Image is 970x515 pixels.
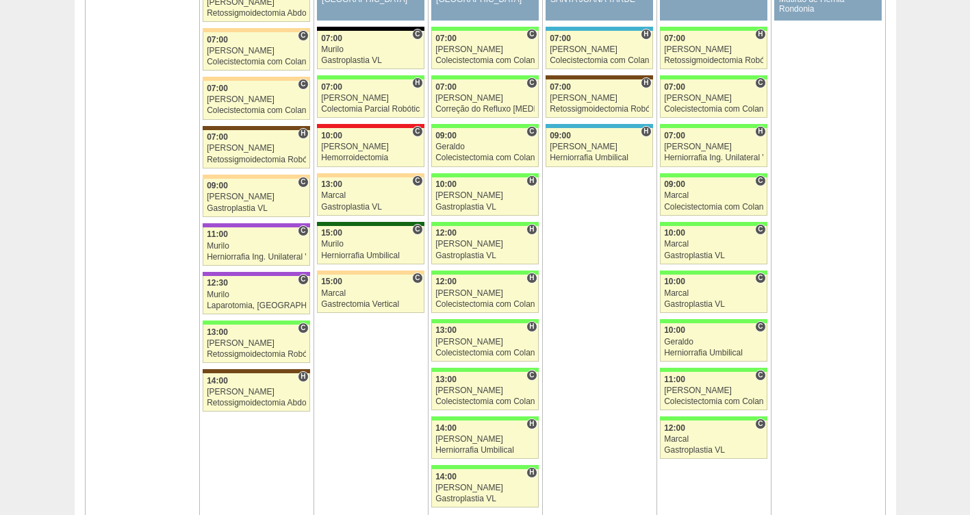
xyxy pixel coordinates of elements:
div: [PERSON_NAME] [435,240,535,249]
span: 13:00 [435,325,457,335]
div: Key: Brasil [203,321,309,325]
a: C 11:00 Murilo Herniorrafia Ing. Unilateral VL [203,227,309,266]
div: [PERSON_NAME] [207,47,306,55]
span: 13:00 [435,375,457,384]
div: Retossigmoidectomia Robótica [550,105,649,114]
div: Key: Brasil [660,27,767,31]
span: 07:00 [207,132,228,142]
div: Key: Santa Joana [203,369,309,373]
span: Hospital [526,467,537,478]
span: 07:00 [321,82,342,92]
span: 07:00 [664,131,685,140]
span: Consultório [526,29,537,40]
div: Key: Assunção [317,124,424,128]
div: Key: IFOR [203,272,309,276]
div: Marcal [321,289,420,298]
div: Colecistectomia com Colangiografia VL [435,56,535,65]
div: Gastrectomia Vertical [321,300,420,309]
div: Colecistectomia com Colangiografia VL [664,397,763,406]
div: [PERSON_NAME] [321,142,420,151]
span: 12:00 [435,228,457,238]
div: Marcal [664,240,763,249]
div: Colecistectomia com Colangiografia VL [435,349,535,357]
div: Murilo [321,45,420,54]
a: C 07:00 [PERSON_NAME] Colecistectomia com Colangiografia VL [203,81,309,119]
div: Key: Brasil [660,271,767,275]
span: 10:00 [435,179,457,189]
div: Retossigmoidectomia Robótica [207,155,306,164]
div: [PERSON_NAME] [435,45,535,54]
span: Consultório [412,29,422,40]
span: 12:30 [207,278,228,288]
span: Consultório [526,77,537,88]
a: H 10:00 [PERSON_NAME] Gastroplastia VL [431,177,538,216]
div: Colecistectomia com Colangiografia VL [435,300,535,309]
a: C 11:00 [PERSON_NAME] Colecistectomia com Colangiografia VL [660,372,767,410]
a: C 12:30 Murilo Laparotomia, [GEOGRAPHIC_DATA], Drenagem, Bridas VL [203,276,309,314]
span: Consultório [755,273,765,284]
span: Hospital [641,77,651,88]
span: 07:00 [207,35,228,45]
span: 07:00 [664,34,685,43]
div: Colecistectomia com Colangiografia VL [207,58,306,66]
div: Gastroplastia VL [435,251,535,260]
div: Hemorroidectomia [321,153,420,162]
span: 13:00 [207,327,228,337]
div: Colectomia Parcial Robótica [321,105,420,114]
div: [PERSON_NAME] [207,144,306,153]
a: H 07:00 [PERSON_NAME] Herniorrafia Ing. Unilateral VL [660,128,767,166]
span: 09:00 [435,131,457,140]
a: C 09:00 [PERSON_NAME] Gastroplastia VL [203,179,309,217]
a: H 12:00 [PERSON_NAME] Gastroplastia VL [431,226,538,264]
div: Key: Brasil [660,222,767,226]
div: Murilo [207,242,306,251]
span: 09:00 [550,131,571,140]
span: 07:00 [207,84,228,93]
div: Colecistectomia com Colangiografia VL [664,105,763,114]
div: Herniorrafia Ing. Unilateral VL [664,153,763,162]
div: Key: Brasil [431,124,538,128]
div: Key: Brasil [431,465,538,469]
a: C 13:00 [PERSON_NAME] Colecistectomia com Colangiografia VL [431,372,538,410]
span: 09:00 [207,181,228,190]
div: Marcal [664,289,763,298]
span: Hospital [641,29,651,40]
div: Key: Santa Maria [317,222,424,226]
span: Consultório [755,77,765,88]
span: 14:00 [207,376,228,386]
span: Consultório [412,224,422,235]
div: Key: Santa Joana [203,126,309,130]
div: [PERSON_NAME] [664,94,763,103]
div: Gastroplastia VL [664,446,763,455]
span: Consultório [755,418,765,429]
div: [PERSON_NAME] [435,386,535,395]
div: Colecistectomia com Colangiografia VL [207,106,306,115]
div: Gastroplastia VL [664,251,763,260]
span: Consultório [755,224,765,235]
div: Retossigmoidectomia Abdominal VL [207,9,306,18]
div: Key: Brasil [431,27,538,31]
div: [PERSON_NAME] [435,338,535,347]
span: 07:00 [550,82,571,92]
div: [PERSON_NAME] [207,339,306,348]
div: [PERSON_NAME] [207,95,306,104]
div: Retossigmoidectomia Robótica [207,350,306,359]
span: 12:00 [435,277,457,286]
span: Hospital [526,418,537,429]
div: [PERSON_NAME] [664,45,763,54]
span: Hospital [755,126,765,137]
span: Consultório [298,177,308,188]
span: Consultório [755,175,765,186]
div: Colecistectomia com Colangiografia VL [664,203,763,212]
a: H 07:00 [PERSON_NAME] Retossigmoidectomia Robótica [660,31,767,69]
div: Gastroplastia VL [435,203,535,212]
a: C 10:00 [PERSON_NAME] Hemorroidectomia [317,128,424,166]
div: Key: Brasil [660,319,767,323]
span: 07:00 [435,82,457,92]
div: Herniorrafia Ing. Unilateral VL [207,253,306,262]
a: C 12:00 Marcal Gastroplastia VL [660,420,767,459]
a: C 10:00 Geraldo Herniorrafia Umbilical [660,323,767,362]
div: [PERSON_NAME] [435,435,535,444]
div: Marcal [664,435,763,444]
span: Consultório [412,175,422,186]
